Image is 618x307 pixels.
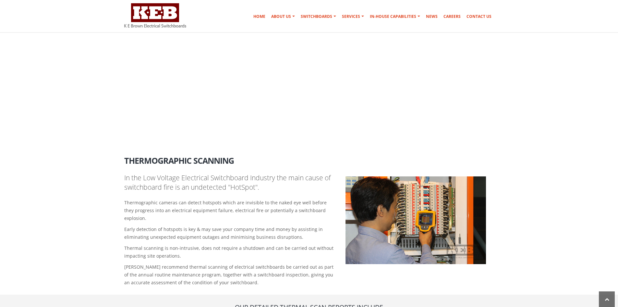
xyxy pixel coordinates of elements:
[339,10,367,23] a: Services
[367,10,423,23] a: In-house Capabilities
[251,10,268,23] a: Home
[124,151,494,165] h2: Thermographic Scanning
[124,225,336,241] p: Early detection of hotspots is key & may save your company time and money by assisting in elimina...
[124,173,336,192] p: In the Low Voltage Electrical Switchboard Industry the main cause of switchboard fire is an undet...
[124,3,186,28] img: K E Brown Electrical Switchboards
[269,10,297,23] a: About Us
[470,113,492,122] li: Services
[124,263,336,287] p: [PERSON_NAME] recommend thermal scanning of electrical switchboards be carried out as part of the...
[124,109,160,128] h1: Services
[457,115,469,120] a: Home
[464,10,494,23] a: Contact Us
[298,10,339,23] a: Switchboards
[124,199,336,222] p: Thermographic cameras can detect hotspots which are invisible to the naked eye well before they p...
[124,244,336,260] p: Thermal scanning is non-intrusive, does not require a shutdown and can be carried out without imp...
[441,10,463,23] a: Careers
[423,10,440,23] a: News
